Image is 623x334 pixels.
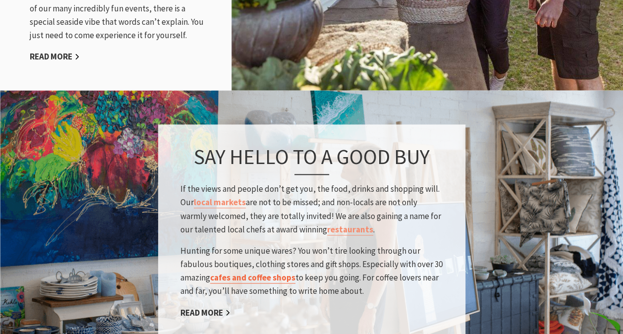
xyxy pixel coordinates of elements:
[180,307,230,319] a: Read More
[180,244,443,298] p: Hunting for some unique wares? You won’t tire looking through our fabulous boutiques, clothing st...
[327,224,373,235] a: restaurants
[180,144,443,175] h3: Say hello to a good buy
[180,183,443,237] p: If the views and people don’t get you, the food, drinks and shopping will. Our are not to be miss...
[30,51,80,62] a: Read More
[194,197,246,209] a: local markets
[210,273,295,284] a: cafes and coffee shops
